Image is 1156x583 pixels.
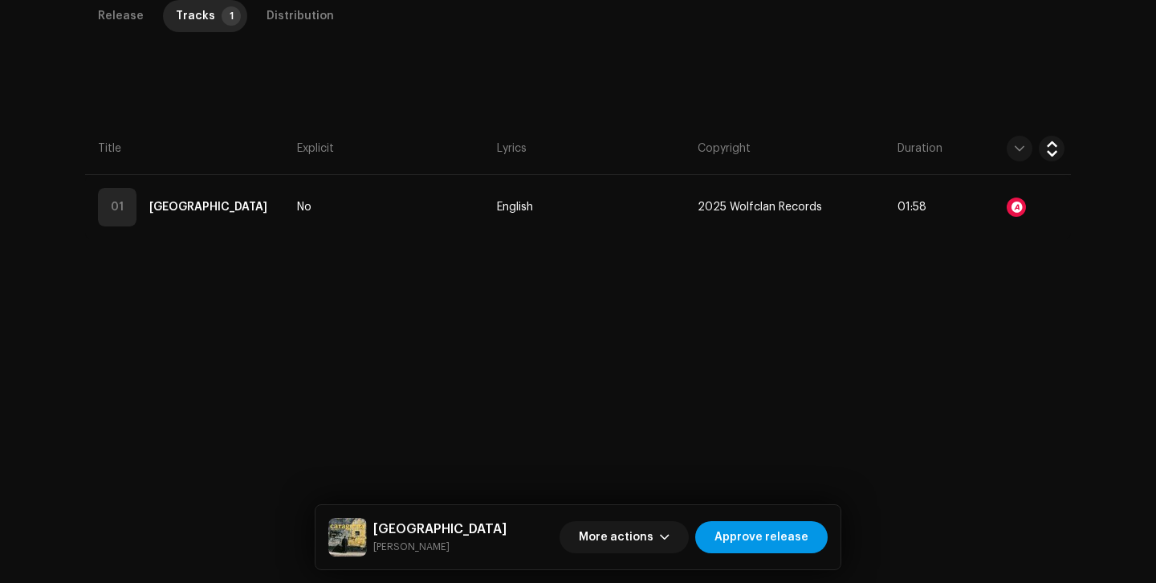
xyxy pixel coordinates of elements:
strong: Cartagena [149,191,267,223]
span: 01:58 [898,202,926,213]
button: Approve release [695,521,828,553]
span: Approve release [714,521,808,553]
span: English [497,202,533,214]
span: Explicit [297,141,334,157]
button: More actions [560,521,689,553]
span: Copyright [698,141,751,157]
img: 70432243-599c-44b6-a8b5-a130a33ef774 [328,518,367,556]
span: No [297,202,311,214]
small: Cartagena [373,539,507,555]
span: Duration [898,141,942,157]
h5: Cartagena [373,520,507,539]
span: 2025 Wolfclan Records [698,202,822,214]
span: More actions [579,521,653,553]
span: Lyrics [497,141,527,157]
